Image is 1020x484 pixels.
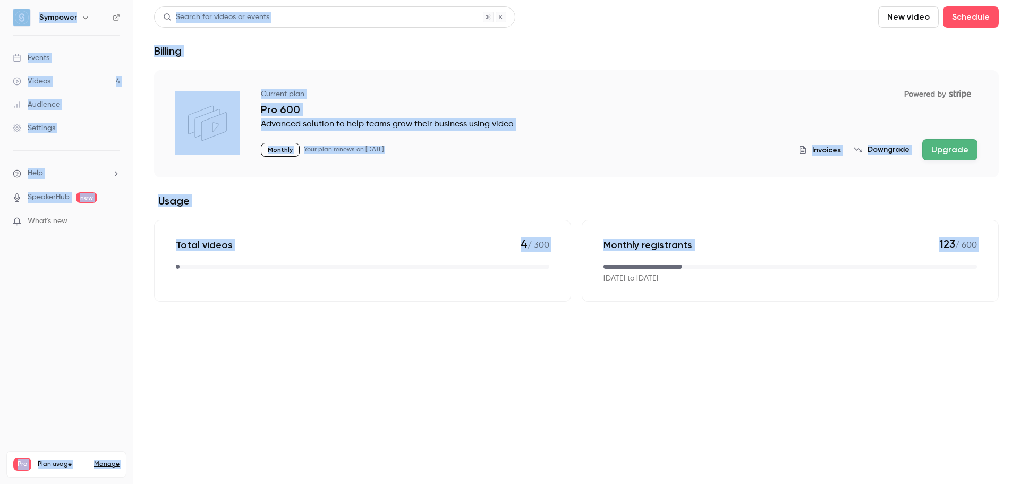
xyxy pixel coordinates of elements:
[261,118,977,131] p: Advanced solution to help teams grow their business using video
[13,458,31,471] span: Pro
[261,143,300,157] p: Monthly
[943,6,999,28] button: Schedule
[13,9,30,26] img: Sympower
[13,168,120,179] li: help-dropdown-opener
[939,237,955,250] span: 123
[13,99,60,110] div: Audience
[521,237,528,250] span: 4
[176,239,233,251] p: Total videos
[812,145,841,156] span: Invoices
[603,273,658,284] p: [DATE] to [DATE]
[94,460,120,469] a: Manage
[28,216,67,227] span: What's new
[261,103,977,116] p: Pro 600
[154,45,182,57] h1: Billing
[521,237,549,252] p: / 300
[878,6,939,28] button: New video
[13,76,50,87] div: Videos
[304,146,384,154] p: Your plan renews on [DATE]
[939,237,977,252] p: / 600
[798,145,841,156] button: Invoices
[13,123,55,133] div: Settings
[38,460,88,469] span: Plan usage
[261,89,304,99] p: Current plan
[39,12,77,23] h6: Sympower
[107,217,120,226] iframe: Noticeable Trigger
[603,239,692,251] p: Monthly registrants
[854,145,909,155] button: Downgrade
[922,139,977,160] button: Upgrade
[76,192,97,203] span: new
[13,53,49,63] div: Events
[163,12,269,23] div: Search for videos or events
[28,168,43,179] span: Help
[154,70,999,302] section: billing
[154,194,999,207] h2: Usage
[28,192,70,203] a: SpeakerHub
